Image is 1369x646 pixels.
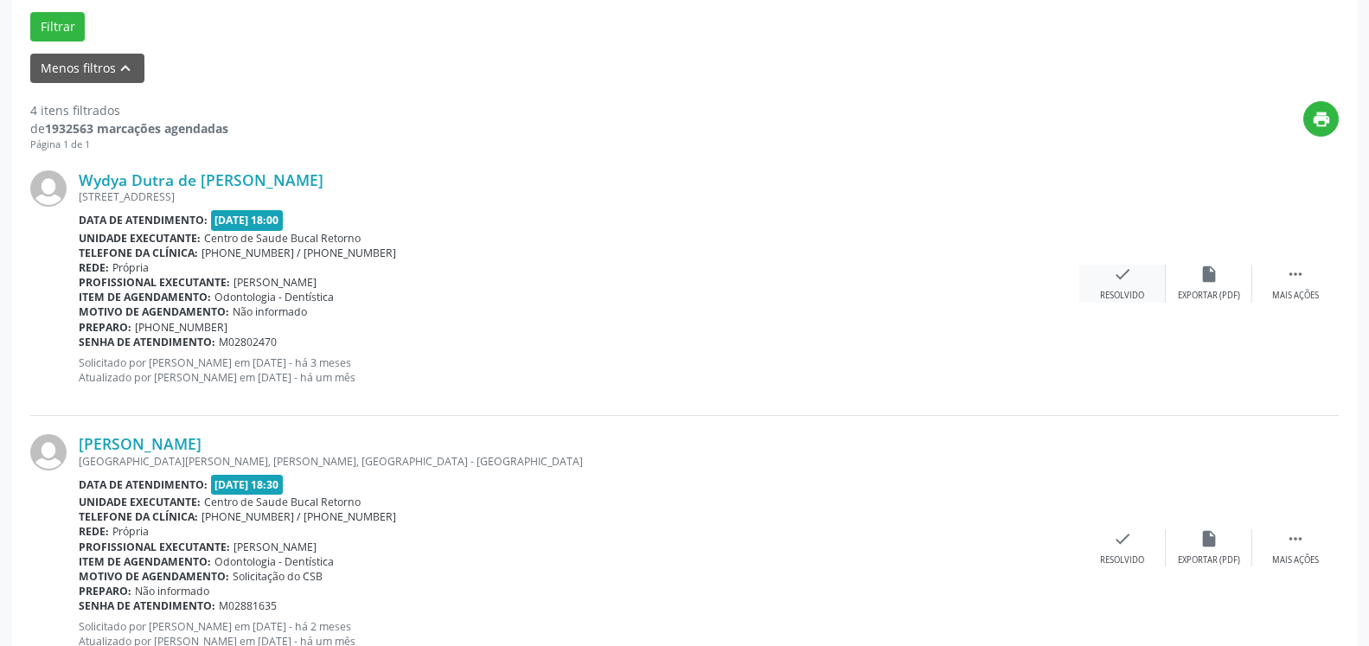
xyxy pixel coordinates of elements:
[1178,554,1240,566] div: Exportar (PDF)
[1272,290,1319,302] div: Mais ações
[79,524,109,539] b: Rede:
[79,189,1079,204] div: [STREET_ADDRESS]
[1312,110,1331,129] i: print
[79,275,230,290] b: Profissional executante:
[204,231,361,246] span: Centro de Saude Bucal Retorno
[1113,529,1132,548] i: check
[211,210,284,230] span: [DATE] 18:00
[135,584,209,598] span: Não informado
[79,231,201,246] b: Unidade executante:
[1286,529,1305,548] i: 
[112,524,149,539] span: Própria
[233,275,317,290] span: [PERSON_NAME]
[79,477,208,492] b: Data de atendimento:
[202,246,396,260] span: [PHONE_NUMBER] / [PHONE_NUMBER]
[112,260,149,275] span: Própria
[30,54,144,84] button: Menos filtroskeyboard_arrow_up
[219,598,277,613] span: M02881635
[1272,554,1319,566] div: Mais ações
[79,584,131,598] b: Preparo:
[79,246,198,260] b: Telefone da clínica:
[30,170,67,207] img: img
[211,475,284,495] span: [DATE] 18:30
[45,120,228,137] strong: 1932563 marcações agendadas
[214,290,334,304] span: Odontologia - Dentística
[79,509,198,524] b: Telefone da clínica:
[116,59,135,78] i: keyboard_arrow_up
[30,138,228,152] div: Página 1 de 1
[1100,554,1144,566] div: Resolvido
[79,290,211,304] b: Item de agendamento:
[1199,529,1219,548] i: insert_drive_file
[30,12,85,42] button: Filtrar
[79,335,215,349] b: Senha de atendimento:
[79,320,131,335] b: Preparo:
[79,454,1079,469] div: [GEOGRAPHIC_DATA][PERSON_NAME], [PERSON_NAME], [GEOGRAPHIC_DATA] - [GEOGRAPHIC_DATA]
[79,434,202,453] a: [PERSON_NAME]
[79,569,229,584] b: Motivo de agendamento:
[233,569,323,584] span: Solicitação do CSB
[214,554,334,569] span: Odontologia - Dentística
[1113,265,1132,284] i: check
[233,304,307,319] span: Não informado
[79,598,215,613] b: Senha de atendimento:
[202,509,396,524] span: [PHONE_NUMBER] / [PHONE_NUMBER]
[1303,101,1339,137] button: print
[204,495,361,509] span: Centro de Saude Bucal Retorno
[1100,290,1144,302] div: Resolvido
[79,260,109,275] b: Rede:
[30,101,228,119] div: 4 itens filtrados
[135,320,227,335] span: [PHONE_NUMBER]
[79,540,230,554] b: Profissional executante:
[79,554,211,569] b: Item de agendamento:
[1199,265,1219,284] i: insert_drive_file
[79,213,208,227] b: Data de atendimento:
[1286,265,1305,284] i: 
[30,434,67,470] img: img
[79,355,1079,385] p: Solicitado por [PERSON_NAME] em [DATE] - há 3 meses Atualizado por [PERSON_NAME] em [DATE] - há u...
[79,170,323,189] a: Wydya Dutra de [PERSON_NAME]
[219,335,277,349] span: M02802470
[79,304,229,319] b: Motivo de agendamento:
[79,495,201,509] b: Unidade executante:
[233,540,317,554] span: [PERSON_NAME]
[1178,290,1240,302] div: Exportar (PDF)
[30,119,228,138] div: de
